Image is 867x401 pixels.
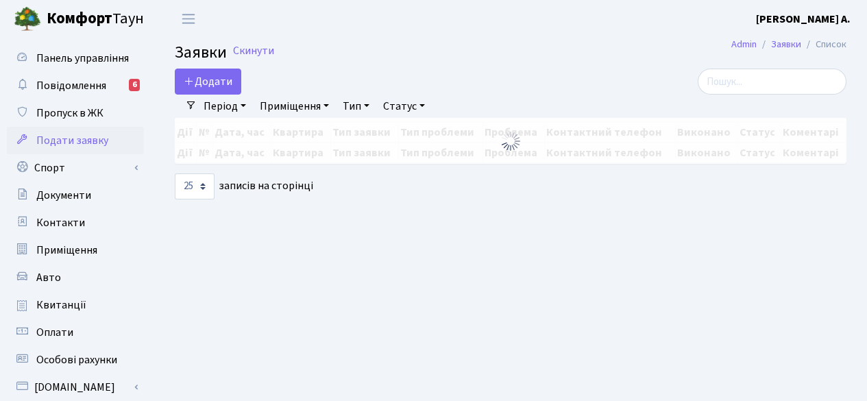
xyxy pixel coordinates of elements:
span: Квитанції [36,297,86,313]
b: Комфорт [47,8,112,29]
a: Особові рахунки [7,346,144,374]
a: Повідомлення6 [7,72,144,99]
nav: breadcrumb [711,30,867,59]
span: Документи [36,188,91,203]
span: Повідомлення [36,78,106,93]
a: Admin [731,37,757,51]
a: Скинути [233,45,274,58]
a: Контакти [7,209,144,236]
a: Пропуск в ЖК [7,99,144,127]
span: Приміщення [36,243,97,258]
span: Заявки [175,40,227,64]
span: Пропуск в ЖК [36,106,103,121]
span: Таун [47,8,144,31]
a: Документи [7,182,144,209]
a: [DOMAIN_NAME] [7,374,144,401]
span: Панель управління [36,51,129,66]
img: logo.png [14,5,41,33]
a: Тип [337,95,375,118]
a: Приміщення [254,95,334,118]
a: Статус [378,95,430,118]
a: Додати [175,69,241,95]
label: записів на сторінці [175,173,313,199]
div: 6 [129,79,140,91]
a: Авто [7,264,144,291]
a: Період [198,95,252,118]
b: [PERSON_NAME] А. [756,12,851,27]
input: Пошук... [698,69,846,95]
img: Обробка... [500,130,522,152]
span: Особові рахунки [36,352,117,367]
a: Спорт [7,154,144,182]
li: Список [801,37,846,52]
span: Контакти [36,215,85,230]
a: Оплати [7,319,144,346]
span: Додати [184,74,232,89]
span: Оплати [36,325,73,340]
select: записів на сторінці [175,173,215,199]
a: Подати заявку [7,127,144,154]
a: Приміщення [7,236,144,264]
button: Переключити навігацію [171,8,206,30]
a: Заявки [771,37,801,51]
span: Авто [36,270,61,285]
a: [PERSON_NAME] А. [756,11,851,27]
a: Панель управління [7,45,144,72]
a: Квитанції [7,291,144,319]
span: Подати заявку [36,133,108,148]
